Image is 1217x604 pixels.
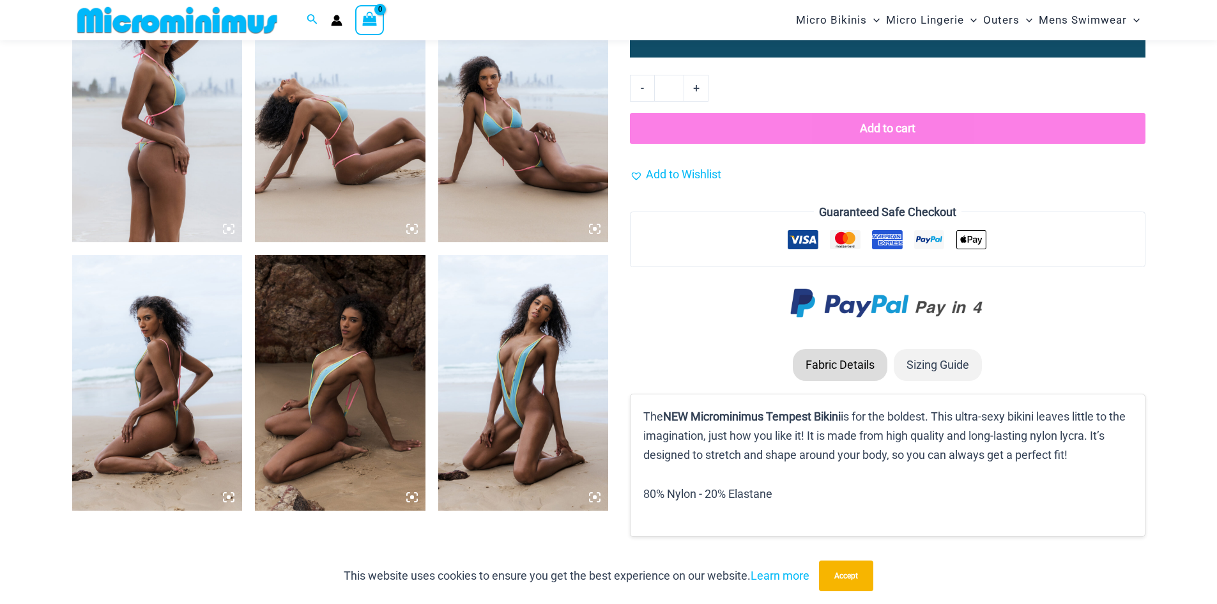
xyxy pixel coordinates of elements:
[819,561,873,591] button: Accept
[1036,4,1143,36] a: Mens SwimwearMenu ToggleMenu Toggle
[886,4,964,36] span: Micro Lingerie
[814,203,961,222] legend: Guaranteed Safe Checkout
[72,255,243,511] img: Tempest Multi Blue 8562 One Piece Sling
[793,349,887,381] li: Fabric Details
[983,4,1020,36] span: Outers
[438,255,609,511] img: Tempest Multi Blue 8562 One Piece Sling
[355,5,385,35] a: View Shopping Cart, empty
[980,4,1036,36] a: OutersMenu ToggleMenu Toggle
[72,6,282,35] img: MM SHOP LOGO FLAT
[646,167,721,181] span: Add to Wishlist
[630,113,1145,144] button: Add to cart
[867,4,880,36] span: Menu Toggle
[344,566,809,585] p: This website uses cookies to ensure you get the best experience on our website.
[255,255,425,511] img: Tempest Multi Blue 8562 One Piece Sling
[964,4,977,36] span: Menu Toggle
[663,410,841,423] b: NEW Microminimus Tempest Bikini
[331,15,342,26] a: Account icon link
[796,4,867,36] span: Micro Bikinis
[883,4,980,36] a: Micro LingerieMenu ToggleMenu Toggle
[793,4,883,36] a: Micro BikinisMenu ToggleMenu Toggle
[751,569,809,582] a: Learn more
[1127,4,1140,36] span: Menu Toggle
[630,165,721,184] a: Add to Wishlist
[654,75,684,102] input: Product quantity
[684,75,708,102] a: +
[643,484,1131,504] p: 80% Nylon - 20% Elastane
[630,75,654,102] a: -
[1039,4,1127,36] span: Mens Swimwear
[1020,4,1032,36] span: Menu Toggle
[894,349,982,381] li: Sizing Guide
[307,12,318,28] a: Search icon link
[643,407,1131,464] p: The is for the boldest. This ultra-sexy bikini leaves little to the imagination, just how you lik...
[791,2,1145,38] nav: Site Navigation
